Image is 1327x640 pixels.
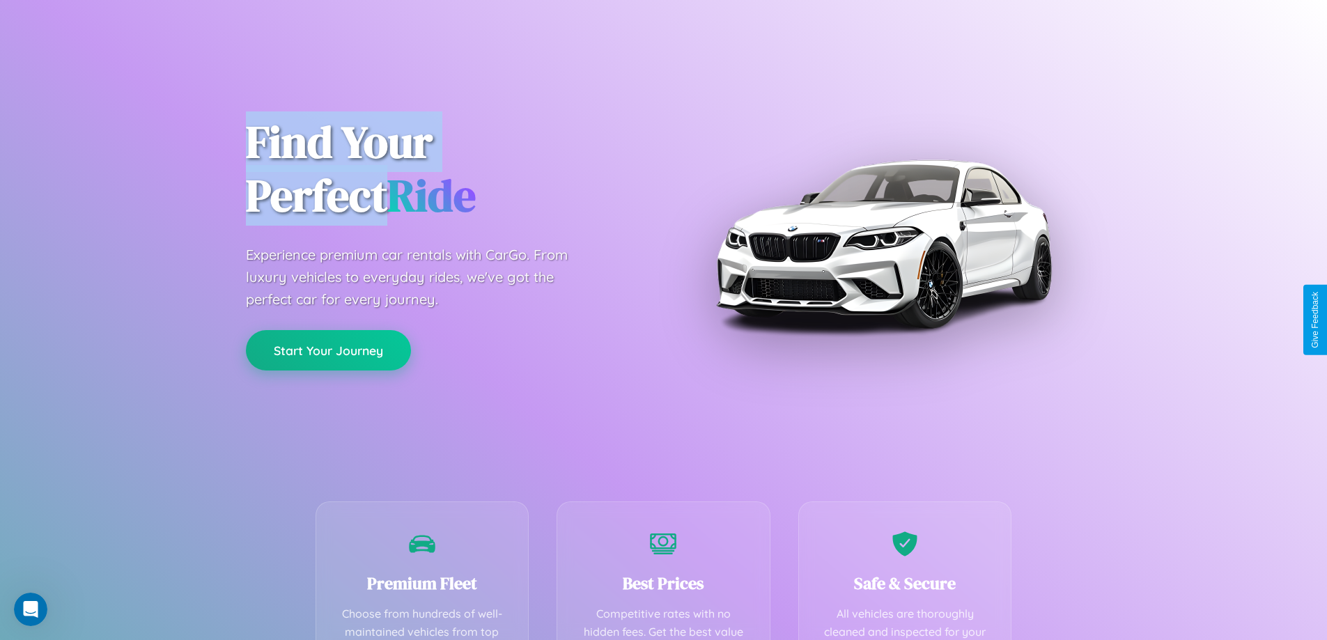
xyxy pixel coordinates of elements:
img: Premium BMW car rental vehicle [709,70,1057,418]
button: Start Your Journey [246,330,411,370]
h3: Best Prices [578,572,749,595]
div: Give Feedback [1310,292,1320,348]
iframe: Intercom live chat [14,593,47,626]
p: Experience premium car rentals with CarGo. From luxury vehicles to everyday rides, we've got the ... [246,244,594,311]
h1: Find Your Perfect [246,116,643,223]
h3: Premium Fleet [337,572,508,595]
span: Ride [387,165,476,226]
h3: Safe & Secure [820,572,991,595]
